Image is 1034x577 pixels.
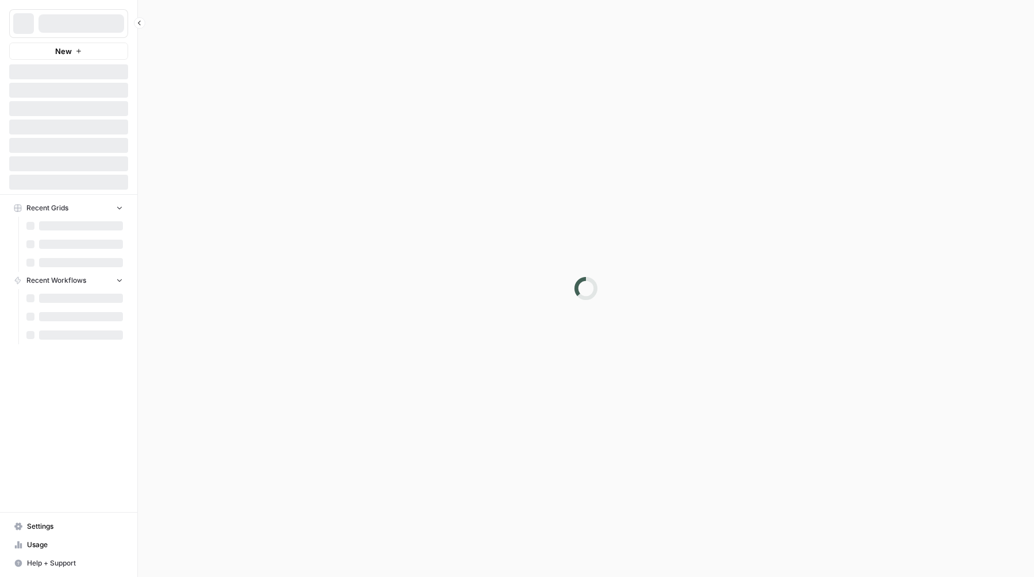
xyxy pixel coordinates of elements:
button: Recent Grids [9,199,128,217]
button: New [9,43,128,60]
span: Help + Support [27,558,123,568]
span: Settings [27,521,123,532]
span: Usage [27,540,123,550]
span: Recent Workflows [26,275,86,286]
span: New [55,45,72,57]
button: Recent Workflows [9,272,128,289]
a: Settings [9,517,128,536]
span: Recent Grids [26,203,68,213]
a: Usage [9,536,128,554]
button: Help + Support [9,554,128,572]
